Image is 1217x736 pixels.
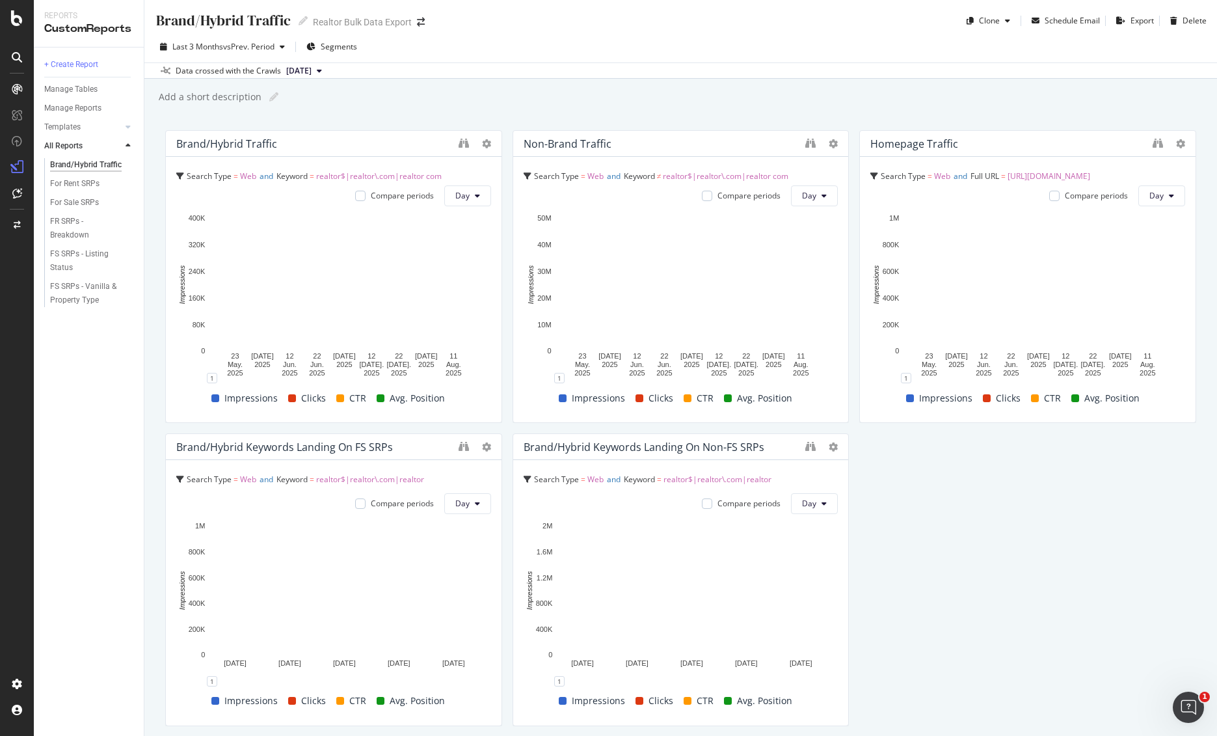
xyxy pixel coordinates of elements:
[44,83,135,96] a: Manage Tables
[554,373,565,383] div: 1
[1008,352,1015,360] text: 22
[278,659,301,667] text: [DATE]
[176,441,393,454] div: Brand/Hybrid keywords landing on FS SRPs
[802,498,816,509] span: Day
[889,214,899,222] text: 1M
[711,369,727,377] text: 2025
[1084,390,1140,406] span: Avg. Position
[240,474,256,485] span: Web
[224,693,278,709] span: Impressions
[513,433,849,726] div: Brand/Hybrid keywords landing on non-FS SRPsSearch Type = WebandKeyword = realtor$|realtor\.com|r...
[598,352,621,360] text: [DATE]
[697,390,714,406] span: CTR
[442,659,465,667] text: [DATE]
[607,170,621,182] span: and
[44,58,98,72] div: + Create Report
[231,352,239,360] text: 23
[310,474,314,485] span: =
[970,170,999,182] span: Full URL
[254,361,270,368] text: 2025
[537,267,551,275] text: 30M
[50,215,135,242] a: FR SRPs - Breakdown
[977,361,991,368] text: Jun.
[1183,15,1207,26] div: Delete
[1065,190,1128,201] div: Compare periods
[176,519,488,681] svg: A chart.
[444,185,491,206] button: Day
[251,352,274,360] text: [DATE]
[207,373,217,383] div: 1
[223,41,274,52] span: vs Prev. Period
[44,120,122,134] a: Templates
[1030,361,1046,368] text: 2025
[1138,185,1185,206] button: Day
[1090,352,1097,360] text: 22
[657,170,662,182] span: ≠
[547,347,551,355] text: 0
[542,522,552,530] text: 2M
[996,390,1021,406] span: Clicks
[364,369,379,377] text: 2025
[189,574,206,582] text: 600K
[50,196,99,210] div: For Sale SRPs
[578,352,586,360] text: 23
[316,170,442,182] span: realtor$|realtor\.com|realtor com
[870,211,1182,378] svg: A chart.
[537,321,551,329] text: 10M
[542,492,556,503] span: and
[310,170,314,182] span: =
[283,361,297,368] text: Jun.
[260,170,273,182] span: and
[790,659,812,667] text: [DATE]
[371,498,434,509] div: Compare periods
[386,361,411,368] text: [DATE].
[172,41,223,52] span: Last 3 Months
[680,659,703,667] text: [DATE]
[50,247,123,275] div: FS SRPs - Listing Status
[1003,369,1019,377] text: 2025
[524,441,764,454] div: Brand/Hybrid keywords landing on non-FS SRPs
[766,361,781,368] text: 2025
[455,498,470,509] span: Day
[224,659,247,667] text: [DATE]
[390,693,445,709] span: Avg. Position
[44,83,98,96] div: Manage Tables
[535,625,552,633] text: 400K
[624,170,655,182] span: Keyword
[656,369,672,377] text: 2025
[240,170,256,182] span: Web
[234,474,238,485] span: =
[50,158,122,172] div: Brand/Hybrid Traffic
[349,693,366,709] span: CTR
[195,492,209,503] span: and
[587,474,604,485] span: Web
[524,519,835,681] div: A chart.
[286,352,293,360] text: 12
[276,170,308,182] span: Keyword
[1165,10,1207,31] button: Delete
[301,693,326,709] span: Clicks
[663,170,788,182] span: realtor$|realtor\.com|realtor com
[1130,15,1154,26] div: Export
[870,137,958,150] div: Homepage Traffic
[581,474,585,485] span: =
[189,548,206,556] text: 800K
[349,390,366,406] span: CTR
[630,361,644,368] text: Jun.
[976,369,992,377] text: 2025
[797,352,805,360] text: 11
[309,369,325,377] text: 2025
[418,361,434,368] text: 2025
[537,214,551,222] text: 50M
[526,571,533,610] text: Impressions
[50,196,135,210] a: For Sale SRPs
[762,352,785,360] text: [DATE]
[534,474,579,485] span: Search Type
[961,10,1015,31] button: Clone
[44,139,122,153] a: All Reports
[269,92,278,102] i: Edit report name
[44,102,135,115] a: Manage Reports
[954,170,967,182] span: and
[189,625,206,633] text: 200K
